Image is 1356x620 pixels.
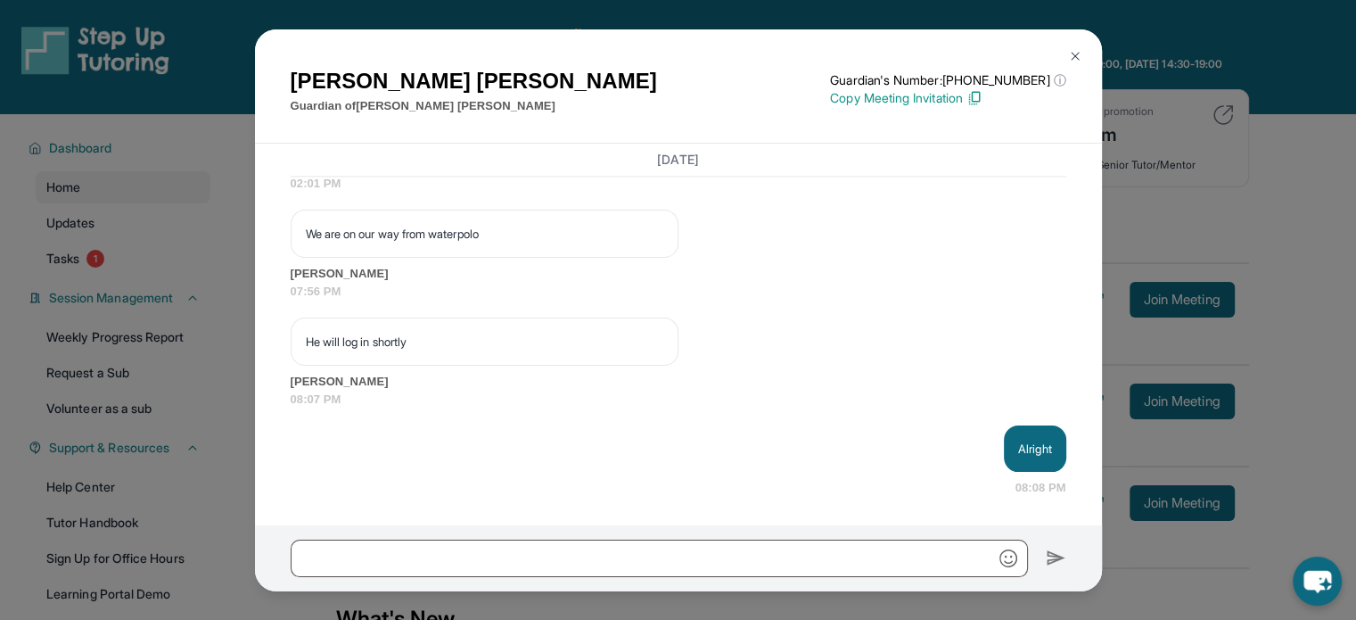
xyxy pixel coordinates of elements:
button: chat-button [1293,557,1342,606]
h1: [PERSON_NAME] [PERSON_NAME] [291,65,657,97]
p: He will log in shortly [306,333,663,351]
img: Emoji [999,550,1017,567]
span: 07:56 PM [291,283,1066,301]
p: Copy Meeting Invitation [830,89,1065,107]
span: [PERSON_NAME] [291,373,1066,391]
p: We are on our way from waterpolo [306,225,663,243]
span: [PERSON_NAME] [291,265,1066,283]
span: ⓘ [1053,71,1065,89]
p: Alright [1018,440,1052,458]
h3: [DATE] [291,151,1066,169]
p: Guardian of [PERSON_NAME] [PERSON_NAME] [291,97,657,115]
p: Guardian's Number: [PHONE_NUMBER] [830,71,1065,89]
span: 02:01 PM [291,175,1066,193]
img: Send icon [1046,548,1066,569]
img: Close Icon [1068,49,1082,63]
span: 08:07 PM [291,391,1066,409]
span: 08:08 PM [1015,479,1066,497]
img: Copy Icon [966,90,982,106]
